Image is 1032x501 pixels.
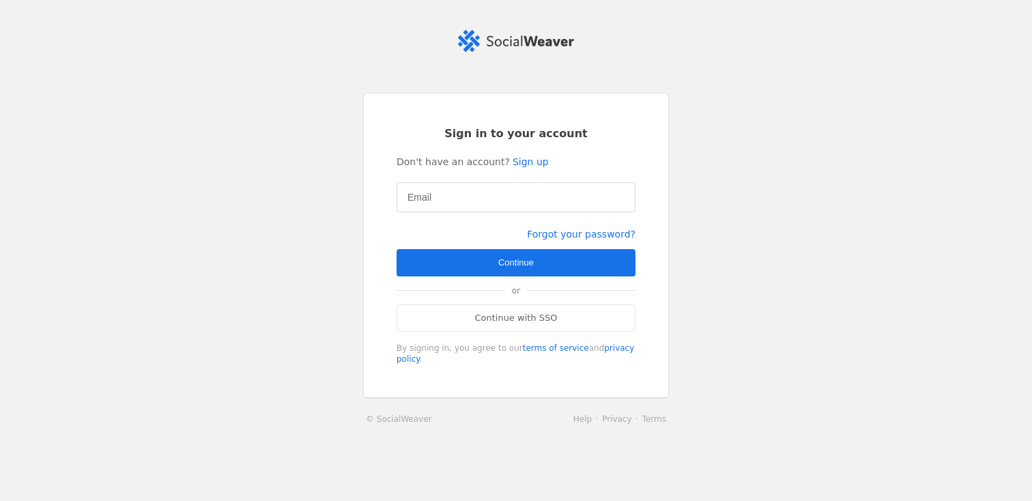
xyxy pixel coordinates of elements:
[505,277,527,304] span: or
[407,189,431,205] mat-label: Email
[527,229,635,240] a: Forgot your password?
[397,304,635,332] a: Continue with SSO
[523,343,589,353] a: terms of service
[397,343,635,364] div: By signing in, you agree to our and .
[397,249,635,276] button: Continue
[642,414,666,424] a: Terms
[513,155,549,169] a: Sign up
[498,256,534,270] span: Continue
[397,155,510,169] span: Don't have an account?
[407,189,625,205] input: Email
[592,412,602,426] li: ·
[632,412,642,426] li: ·
[444,126,588,141] span: Sign in to your account
[366,412,432,426] a: © SocialWeaver
[602,414,631,424] a: Privacy
[573,414,592,424] a: Help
